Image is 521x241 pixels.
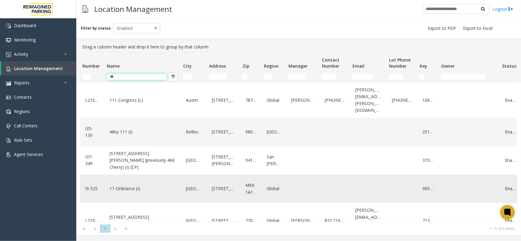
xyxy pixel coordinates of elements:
div: Data table [76,53,521,222]
a: 10660 [421,95,435,105]
button: Export to Excel [461,24,495,33]
span: Activity [14,51,28,57]
img: pageIcon [82,2,88,16]
img: 'icon' [6,66,11,71]
span: Rule Sets [14,137,32,143]
span: Enabled [114,23,151,33]
a: Enabled [503,95,517,105]
a: [STREET_ADDRESS][PERSON_NAME] (previously 460 Cherry) (I) (CP) [108,149,177,172]
span: Zip [243,63,249,69]
img: 'icon' [6,81,11,86]
a: [STREET_ADDRESS][GEOGRAPHIC_DATA] (L) [108,212,177,229]
span: Contacts [14,94,32,100]
a: 37352 [421,155,435,165]
a: [GEOGRAPHIC_DATA] [184,216,203,225]
td: Owner Filter [439,71,500,82]
span: City [183,63,192,69]
a: [STREET_ADDRESS] [210,95,237,105]
img: 'icon' [6,52,11,57]
a: 11 Ordnance (I) [108,184,177,193]
input: City Filter [183,74,193,80]
button: Clear [168,72,178,81]
th: Status [500,53,521,71]
a: 78701 [244,95,258,105]
span: Export to Excel [463,25,493,31]
a: [PHONE_NUMBER] [323,95,346,105]
a: San [PERSON_NAME] [265,152,282,169]
a: [PERSON_NAME] [290,95,316,105]
a: [GEOGRAPHIC_DATA] [184,184,203,193]
td: Zip Filter [240,71,262,82]
span: Lot Phone Number [389,57,411,69]
a: 25130 [421,127,435,137]
a: Austin [184,95,203,105]
input: Contact Number Filter [322,74,336,80]
a: 111 Congress (L) [108,95,177,105]
a: 77002 [244,216,258,225]
a: [GEOGRAPHIC_DATA] [184,155,203,165]
span: Key [420,63,427,69]
img: logout [508,6,513,12]
span: Agent Services [14,151,43,157]
span: Regions [14,108,30,114]
span: Location Management [14,66,63,71]
img: 'icon' [6,38,11,43]
span: Call Centers [14,123,38,129]
img: 'icon' [6,95,11,100]
a: M6K 1A1 [244,180,258,197]
input: Name Filter [107,74,167,80]
a: L21066000 [84,95,101,105]
a: [GEOGRAPHIC_DATA] [265,127,282,137]
td: Number Filter [80,71,104,82]
input: Lot Phone Number Filter [389,74,403,80]
a: Logout [493,6,513,12]
h3: Location Management [91,2,175,16]
img: 'icon' [6,124,11,129]
a: Enabled [503,216,517,225]
span: Number [82,63,100,69]
a: L21086912 [84,216,101,225]
span: Monitoring [14,37,36,43]
td: City Filter [181,71,207,82]
span: Reports [14,80,30,86]
input: Email Filter [353,74,373,80]
span: Email [353,63,364,69]
img: 'icon' [6,138,11,143]
span: Page 1 [100,225,110,233]
span: Name [107,63,120,69]
a: Enabled [503,127,517,137]
a: 98004 [244,127,258,137]
td: Manager Filter [286,71,320,82]
a: Enabled [503,155,517,165]
input: Number Filter [82,74,90,80]
a: Alley 111 (I) [108,127,177,137]
a: [PERSON_NAME] [290,216,316,225]
img: 'icon' [6,152,11,157]
a: I25-130 [84,124,101,140]
kendo-pager-info: 1 - 5 of 5 items [136,226,515,231]
span: Dashboard [14,23,36,28]
a: [PERSON_NAME][EMAIL_ADDRESS][PERSON_NAME][DOMAIN_NAME] [354,85,383,115]
a: Location Management [1,61,76,76]
span: Contact Number [322,57,339,69]
span: Region [264,63,279,69]
img: 'icon' [6,109,11,114]
a: [STREET_ADDRESS][PERSON_NAME] [210,152,237,169]
label: Filter by status [81,26,111,31]
a: [STREET_ADDRESS] [210,216,237,225]
span: Export to PDF [428,25,456,31]
a: I9-525 [84,184,101,193]
td: Region Filter [262,71,286,82]
input: Region Filter [264,74,272,80]
input: Manager Filter [288,74,306,80]
a: Global [265,184,282,193]
a: [STREET_ADDRESS] [210,184,237,193]
img: 'icon' [6,23,11,28]
div: Drag a column header and drop it here to group by that column [80,41,517,53]
span: Address [209,63,226,69]
td: Name Filter [104,71,181,82]
td: Address Filter [207,71,240,82]
a: 90525 [421,184,435,193]
span: Owner [441,63,455,69]
a: Global [265,95,282,105]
